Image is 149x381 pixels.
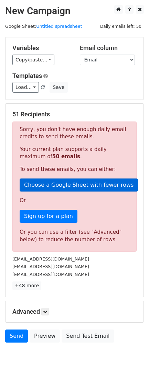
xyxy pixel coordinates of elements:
a: Send [5,330,28,343]
p: Or [20,197,129,204]
h5: Email column [80,44,137,52]
span: Daily emails left: 50 [98,23,144,30]
button: Save [50,82,67,93]
a: +48 more [12,281,41,290]
h5: Variables [12,44,70,52]
a: Sign up for a plan [20,210,77,223]
strong: 50 emails [52,153,80,160]
p: Sorry, you don't have enough daily email credits to send these emails. [20,126,129,140]
small: [EMAIL_ADDRESS][DOMAIN_NAME] [12,264,89,269]
small: [EMAIL_ADDRESS][DOMAIN_NAME] [12,256,89,262]
p: Your current plan supports a daily maximum of . [20,146,129,160]
h5: Advanced [12,308,137,315]
a: Choose a Google Sheet with fewer rows [20,178,138,192]
h5: 51 Recipients [12,111,137,118]
a: Copy/paste... [12,55,54,65]
h2: New Campaign [5,5,144,17]
a: Untitled spreadsheet [36,24,82,29]
a: Templates [12,72,42,79]
small: Google Sheet: [5,24,82,29]
p: To send these emails, you can either: [20,166,129,173]
a: Load... [12,82,39,93]
a: Send Test Email [62,330,114,343]
small: [EMAIL_ADDRESS][DOMAIN_NAME] [12,272,89,277]
a: Preview [30,330,60,343]
div: Or you can use a filter (see "Advanced" below) to reduce the number of rows [20,228,129,244]
a: Daily emails left: 50 [98,24,144,29]
iframe: Chat Widget [115,348,149,381]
